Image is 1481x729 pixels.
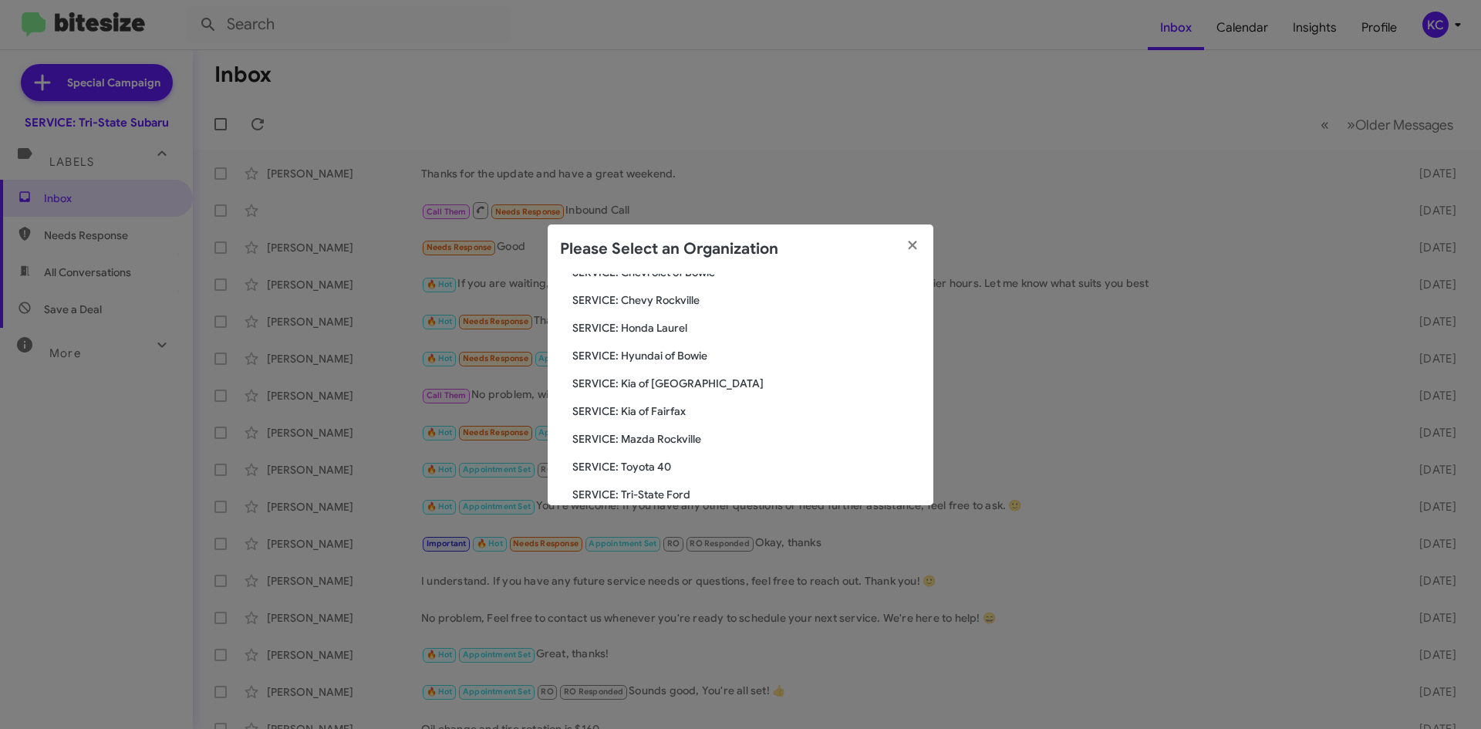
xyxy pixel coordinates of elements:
span: SERVICE: Chevy Rockville [572,292,921,308]
h2: Please Select an Organization [560,237,778,262]
span: SERVICE: Kia of [GEOGRAPHIC_DATA] [572,376,921,391]
span: SERVICE: Kia of Fairfax [572,403,921,419]
span: SERVICE: Honda Laurel [572,320,921,336]
span: SERVICE: Toyota 40 [572,459,921,474]
span: SERVICE: Hyundai of Bowie [572,348,921,363]
span: SERVICE: Mazda Rockville [572,431,921,447]
span: SERVICE: Tri-State Ford [572,487,921,502]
